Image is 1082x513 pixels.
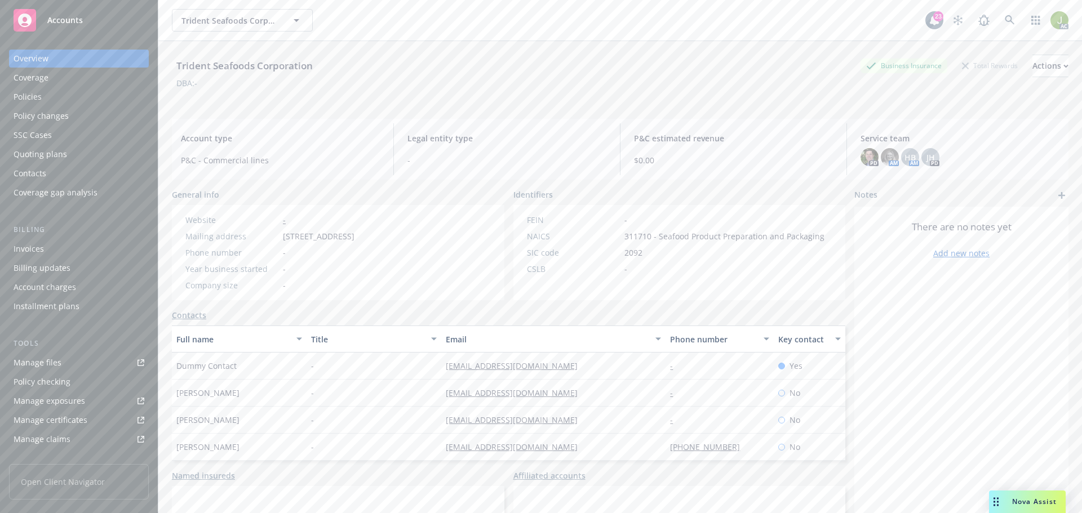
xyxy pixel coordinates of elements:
span: [PERSON_NAME] [176,441,240,453]
span: Open Client Navigator [9,464,149,499]
a: Contacts [9,164,149,182]
span: 2092 [624,247,642,258]
span: - [407,154,606,166]
span: There are no notes yet [912,220,1012,234]
div: Policy changes [14,107,69,125]
a: - [670,387,682,398]
span: - [283,279,286,291]
a: - [670,360,682,371]
div: Phone number [185,247,278,258]
div: Installment plans [14,297,79,315]
span: No [790,414,800,426]
button: Email [441,325,666,353]
div: CSLB [527,263,620,275]
span: Accounts [47,16,83,25]
a: Named insureds [172,470,235,481]
img: photo [1050,11,1068,29]
div: SSC Cases [14,126,52,144]
button: Actions [1032,55,1068,77]
span: [PERSON_NAME] [176,414,240,426]
span: Trident Seafoods Corporation [181,15,279,26]
span: - [624,214,627,226]
button: Trident Seafoods Corporation [172,9,313,32]
a: Quoting plans [9,145,149,163]
span: - [311,360,314,372]
div: Invoices [14,240,44,258]
a: Installment plans [9,297,149,315]
div: Policy checking [14,373,70,391]
span: Legal entity type [407,132,606,144]
img: photo [881,148,899,166]
a: Policy checking [9,373,149,391]
span: [STREET_ADDRESS] [283,230,354,242]
a: [EMAIL_ADDRESS][DOMAIN_NAME] [446,360,587,371]
button: Key contact [774,325,845,353]
div: Full name [176,333,290,345]
a: [EMAIL_ADDRESS][DOMAIN_NAME] [446,414,587,425]
img: photo [861,148,879,166]
button: Title [307,325,441,353]
a: Affiliated accounts [513,470,586,481]
div: Contacts [14,164,46,182]
div: Policies [14,88,42,106]
a: Invoices [9,240,149,258]
span: Service team [861,132,1059,144]
span: - [311,387,314,399]
a: Billing updates [9,259,149,277]
a: Search [999,9,1021,32]
a: Contacts [172,309,206,321]
a: [PHONE_NUMBER] [670,441,749,452]
div: Billing [9,224,149,235]
div: Drag to move [989,490,1003,513]
span: Dummy Contact [176,360,237,372]
a: Add new notes [933,247,990,259]
a: Accounts [9,5,149,36]
a: SSC Cases [9,126,149,144]
div: Key contact [778,333,828,345]
div: Manage certificates [14,411,87,429]
span: [PERSON_NAME] [176,387,240,399]
div: Trident Seafoods Corporation [172,59,317,73]
div: Tools [9,338,149,349]
button: Full name [172,325,307,353]
span: - [283,263,286,275]
div: Business Insurance [861,59,947,73]
span: P&C - Commercial lines [181,154,380,166]
div: Email [446,333,649,345]
a: Report a Bug [973,9,995,32]
a: Stop snowing [947,9,969,32]
span: Yes [790,360,802,372]
span: $0.00 [634,154,833,166]
a: Policy changes [9,107,149,125]
a: - [283,215,286,225]
a: Manage exposures [9,392,149,410]
div: Manage exposures [14,392,85,410]
div: Coverage [14,69,48,87]
div: Phone number [670,333,756,345]
div: Manage BORs [14,449,66,467]
div: Billing updates [14,259,70,277]
button: Nova Assist [989,490,1066,513]
div: Quoting plans [14,145,67,163]
span: Nova Assist [1012,497,1057,506]
a: Switch app [1025,9,1047,32]
a: [EMAIL_ADDRESS][DOMAIN_NAME] [446,387,587,398]
a: Coverage [9,69,149,87]
div: SIC code [527,247,620,258]
a: Manage BORs [9,449,149,467]
a: add [1055,189,1068,202]
div: Website [185,214,278,226]
span: HB [904,151,916,163]
span: JH [926,151,935,163]
a: Manage files [9,354,149,372]
a: - [670,414,682,425]
a: Coverage gap analysis [9,184,149,202]
span: Notes [854,189,877,202]
div: Account charges [14,278,76,296]
span: Identifiers [513,189,553,200]
div: DBA: - [176,77,197,89]
div: Coverage gap analysis [14,184,97,202]
a: Manage certificates [9,411,149,429]
span: - [311,414,314,426]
